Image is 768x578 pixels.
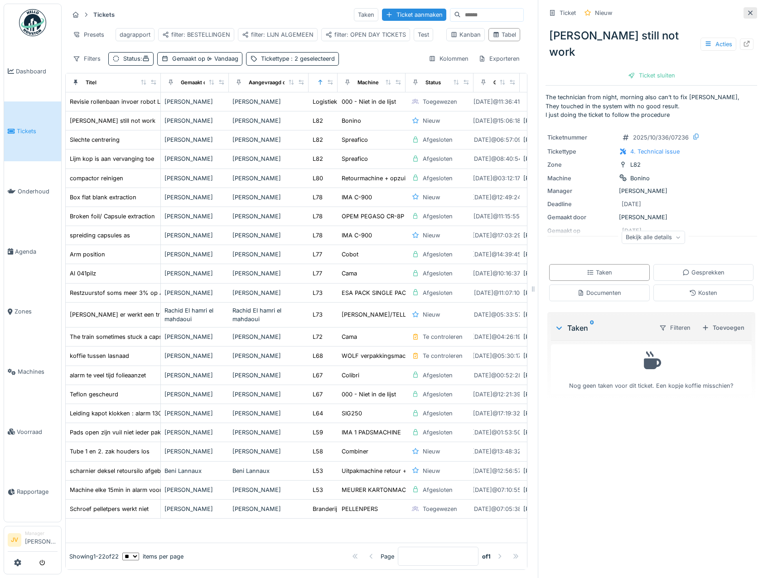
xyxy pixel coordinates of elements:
[473,116,521,125] div: [DATE] @ 15:06:18
[70,352,129,360] div: koffie tussen lasnaad
[595,9,612,17] div: Nieuw
[423,97,457,106] div: Toegewezen
[313,269,322,278] div: L77
[164,269,225,278] div: [PERSON_NAME]
[423,231,440,240] div: Nieuw
[4,101,61,162] a: Tickets
[122,552,184,561] div: items per page
[313,447,323,456] div: L58
[69,28,108,41] div: Presets
[70,212,155,221] div: Broken foil/ Capsule extraction
[164,352,225,360] div: [PERSON_NAME]
[357,79,379,87] div: Machine
[164,332,225,341] div: [PERSON_NAME]
[232,390,305,399] div: [PERSON_NAME]
[164,371,225,380] div: [PERSON_NAME]
[4,41,61,101] a: Dashboard
[164,154,225,163] div: [PERSON_NAME]
[547,187,615,195] div: Manager
[164,250,225,259] div: [PERSON_NAME]
[70,505,149,513] div: Schroef pelletpers werkt niet
[313,352,323,360] div: L68
[232,269,305,278] div: [PERSON_NAME]
[70,116,155,125] div: [PERSON_NAME] still not work
[164,306,225,323] div: Rachid El hamri el mahdaoui
[164,289,225,297] div: [PERSON_NAME]
[472,193,521,202] div: [DATE] @ 12:49:24
[423,174,453,183] div: Afgesloten
[547,174,615,183] div: Machine
[172,54,238,63] div: Gemaakt op
[547,133,615,142] div: Ticketnummer
[313,289,323,297] div: L73
[381,552,394,561] div: Page
[630,160,641,169] div: L82
[70,250,105,259] div: Arm position
[325,30,406,39] div: filter: OPEN DAY TICKETS
[342,289,428,297] div: ESA PACK SINGLE PACKMACH
[181,79,215,87] div: Gemaakt door
[69,52,105,65] div: Filters
[698,322,748,334] div: Toevoegen
[164,467,225,475] div: Beni Lannaux
[70,231,130,240] div: spreiding capsules as
[313,467,323,475] div: L53
[342,174,432,183] div: Retourmachine + opzuigsysteem
[655,321,695,334] div: Filteren
[473,467,521,475] div: [DATE] @ 12:56:57
[423,447,440,456] div: Nieuw
[523,231,590,240] div: [PERSON_NAME]
[242,30,314,39] div: filter: LIJN ALGEMEEN
[16,67,58,76] span: Dashboard
[342,447,368,456] div: Combiner
[700,38,736,51] div: Acties
[423,135,453,144] div: Afgesloten
[423,310,440,319] div: Nieuw
[423,486,453,494] div: Afgesloten
[289,55,335,62] span: : 2 geselecteerd
[342,116,361,125] div: Bonino
[313,409,323,418] div: L64
[4,462,61,522] a: Rapportage
[423,409,453,418] div: Afgesloten
[482,552,491,561] strong: of 1
[472,310,522,319] div: [DATE] @ 05:33:57
[473,269,520,278] div: [DATE] @ 10:16:37
[622,200,641,208] div: [DATE]
[423,505,457,513] div: Toegewezen
[4,161,61,222] a: Onderhoud
[493,79,522,87] div: Gemaakt op
[164,505,225,513] div: [PERSON_NAME]
[232,371,305,380] div: [PERSON_NAME]
[313,332,323,341] div: L72
[164,212,225,221] div: [PERSON_NAME]
[342,352,417,360] div: WOLF verpakkingsmachine
[342,310,413,319] div: [PERSON_NAME]/TELLER
[261,54,335,63] div: Tickettype
[472,428,521,437] div: [DATE] @ 01:53:50
[547,160,615,169] div: Zone
[164,409,225,418] div: [PERSON_NAME]
[17,127,58,135] span: Tickets
[164,97,225,106] div: [PERSON_NAME]
[474,289,520,297] div: [DATE] @ 11:07:10
[523,390,590,399] div: [PERSON_NAME]
[472,135,522,144] div: [DATE] @ 06:57:09
[164,231,225,240] div: [PERSON_NAME]
[232,467,305,475] div: Beni Lannaux
[425,52,473,65] div: Kolommen
[140,55,150,62] span: :
[70,390,118,399] div: Teflon gescheurd
[630,147,680,156] div: 4. Technical issue
[313,154,323,163] div: L82
[70,154,154,163] div: Lijm kop is aan vervanging toe
[523,486,590,494] div: [PERSON_NAME]
[70,289,164,297] div: Restzuurstof soms meer 3% op A
[342,154,368,163] div: Spreafico
[70,97,168,106] div: Revisie rollenbaan invoer robot L59
[523,352,590,360] div: [PERSON_NAME]
[423,154,453,163] div: Afgesloten
[313,174,323,183] div: L80
[493,30,516,39] div: Tabel
[313,390,323,399] div: L67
